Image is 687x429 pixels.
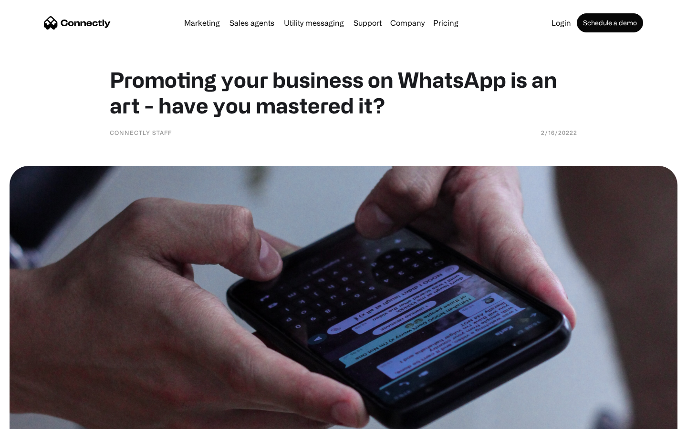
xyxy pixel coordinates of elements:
h1: Promoting your business on WhatsApp is an art - have you mastered it? [110,67,577,118]
a: Pricing [429,19,462,27]
a: Schedule a demo [577,13,643,32]
aside: Language selected: English [10,412,57,426]
a: Marketing [180,19,224,27]
div: 2/16/20222 [541,128,577,137]
a: Sales agents [226,19,278,27]
a: Login [548,19,575,27]
a: Support [350,19,385,27]
a: Utility messaging [280,19,348,27]
ul: Language list [19,412,57,426]
div: Company [390,16,425,30]
div: Connectly Staff [110,128,172,137]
